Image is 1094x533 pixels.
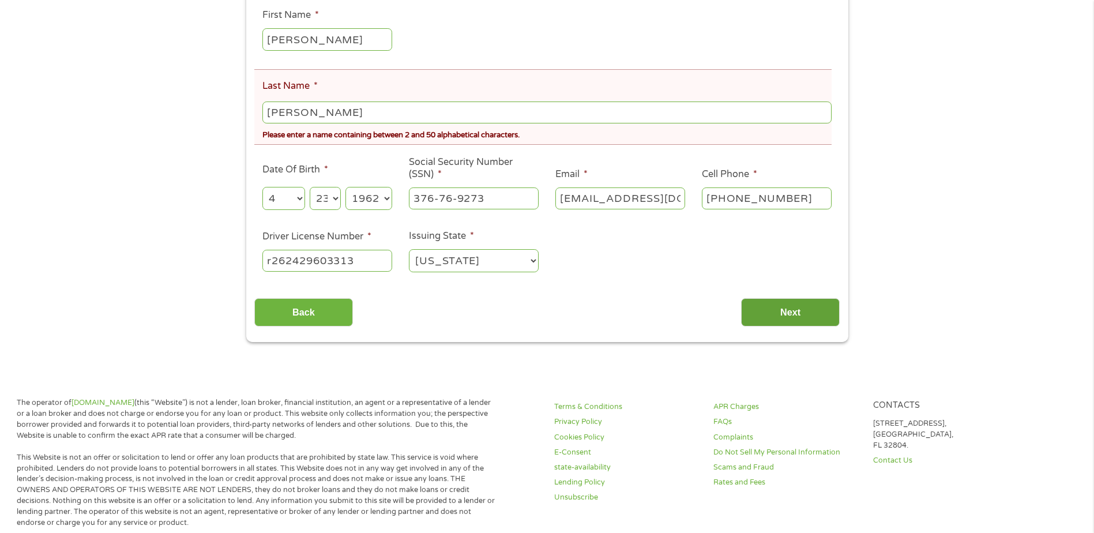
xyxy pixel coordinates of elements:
a: Complaints [713,432,859,443]
input: (541) 754-3010 [702,187,832,209]
a: Terms & Conditions [554,401,700,412]
input: John [262,28,392,50]
a: [DOMAIN_NAME] [72,398,134,407]
a: state-availability [554,462,700,473]
label: Last Name [262,80,318,92]
a: Do Not Sell My Personal Information [713,447,859,458]
a: Rates and Fees [713,477,859,488]
input: Smith [262,102,831,123]
input: 078-05-1120 [409,187,539,209]
label: Driver License Number [262,231,371,243]
label: Cell Phone [702,168,757,181]
input: Next [741,298,840,326]
label: Issuing State [409,230,474,242]
input: john@gmail.com [555,187,685,209]
div: Please enter a name containing between 2 and 50 alphabetical characters. [262,126,831,141]
a: APR Charges [713,401,859,412]
a: Scams and Fraud [713,462,859,473]
h4: Contacts [873,400,1018,411]
label: Social Security Number (SSN) [409,156,539,181]
label: Date Of Birth [262,164,328,176]
label: Email [555,168,588,181]
input: Back [254,298,353,326]
a: Cookies Policy [554,432,700,443]
label: First Name [262,9,319,21]
a: Unsubscribe [554,492,700,503]
a: Privacy Policy [554,416,700,427]
p: This Website is not an offer or solicitation to lend or offer any loan products that are prohibit... [17,452,495,528]
p: [STREET_ADDRESS], [GEOGRAPHIC_DATA], FL 32804. [873,418,1018,451]
a: Contact Us [873,455,1018,466]
a: FAQs [713,416,859,427]
a: E-Consent [554,447,700,458]
p: The operator of (this “Website”) is not a lender, loan broker, financial institution, an agent or... [17,397,495,441]
a: Lending Policy [554,477,700,488]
